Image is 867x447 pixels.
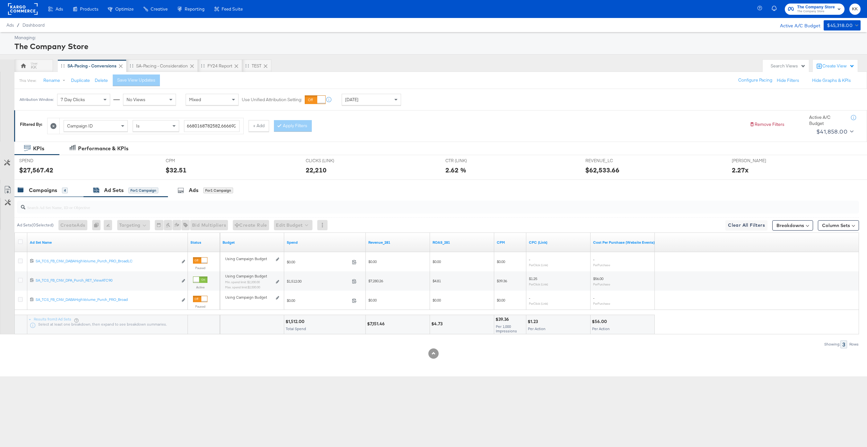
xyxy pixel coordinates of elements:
[201,64,205,67] div: Drag to reorder tab
[207,63,232,69] div: FY24 Report
[245,64,249,67] div: Drag to reorder tab
[225,280,260,284] sub: Min. spend limit: $2,200.00
[225,295,274,300] div: Using Campaign Budget
[184,120,240,132] input: Enter a search term
[287,298,349,303] span: $0.00
[223,240,282,245] a: Shows the current budget of Ad Set.
[585,165,619,175] div: $62,533.66
[585,158,634,164] span: REVENUE_LC
[840,340,847,348] div: 3
[115,6,134,12] span: Optimize
[36,297,178,302] div: SA_TCS_FB_CNV_DABAHighVolume_Purch_PRO_Broad
[849,4,861,15] button: KK
[529,282,548,286] sub: Per Click (Link)
[56,6,63,12] span: Ads
[306,165,327,175] div: 22,210
[496,324,517,333] span: Per 1,000 Impressions
[771,63,806,69] div: Search Views
[306,158,354,164] span: CLICKS (LINK)
[127,97,145,102] span: No Views
[368,298,377,302] span: $0.00
[593,240,655,245] a: The average cost for each purchase tracked by your Custom Audience pixel on your website after pe...
[593,257,594,262] span: -
[19,78,36,83] div: This View:
[497,278,507,283] span: $39.36
[816,127,847,136] div: $41,858.00
[345,97,358,102] span: [DATE]
[593,263,610,267] sub: Per Purchase
[36,259,178,265] a: SA_TCS_FB_CNV_DABAHighVolume_Purch_PRO_BroadLC
[67,63,117,69] div: SA-Pacing - Conversions
[31,64,37,70] div: KK
[529,295,530,300] span: -
[25,198,780,211] input: Search Ad Set Name, ID or Objective
[529,240,588,245] a: The average cost for each link click you've received from your ad.
[222,6,243,12] span: Feed Suite
[824,342,840,346] div: Showing:
[19,97,54,102] div: Attribution Window:
[151,6,168,12] span: Creative
[849,342,859,346] div: Rows
[166,165,187,175] div: $32.51
[592,326,610,331] span: Per Action
[193,304,207,309] label: Paused
[130,64,133,67] div: Drag to reorder tab
[593,295,594,300] span: -
[495,316,511,322] div: $39.36
[528,326,546,331] span: Per Action
[285,319,306,325] div: $1,512.00
[185,6,205,12] span: Reporting
[193,266,207,270] label: Paused
[368,240,427,245] a: Revenue_281
[22,22,45,28] a: Dashboard
[433,240,492,245] a: ROAS_281
[225,256,274,261] div: Using Campaign Budget
[827,22,853,30] div: $45,318.00
[14,22,22,28] span: /
[785,4,845,15] button: The Company StoreThe Company Store
[812,77,851,83] button: Hide Graphs & KPIs
[822,63,854,69] div: Create View
[92,220,104,230] div: 0
[29,187,57,194] div: Campaigns
[772,220,813,231] button: Breakdowns
[433,298,441,302] span: $0.00
[33,145,44,152] div: KPIs
[62,188,68,193] div: 4
[61,64,65,67] div: Drag to reorder tab
[61,97,85,102] span: 7 Day Clicks
[529,276,537,281] span: $1.25
[136,63,188,69] div: SA-Pacing - Consideration
[773,20,820,30] div: Active A/C Budget
[128,188,158,193] div: for 1 Campaign
[814,127,855,137] button: $41,858.00
[95,77,108,83] button: Delete
[593,302,610,305] sub: Per Purchase
[19,158,67,164] span: SPEND
[203,188,233,193] div: for 1 Campaign
[36,278,178,285] a: SA_TCS_FB_CNV_DPA_Purch_RET_ViewATC90
[36,259,178,264] div: SA_TCS_FB_CNV_DABAHighVolume_Purch_PRO_BroadLC
[36,297,178,304] a: SA_TCS_FB_CNV_DABAHighVolume_Purch_PRO_Broad
[14,35,859,41] div: Managing:
[166,158,214,164] span: CPM
[725,220,767,231] button: Clear All Filters
[497,259,505,264] span: $0.00
[368,259,377,264] span: $0.00
[497,240,524,245] a: The average cost you've paid to have 1,000 impressions of your ad.
[287,259,349,264] span: $0.00
[190,240,217,245] a: Shows the current state of your Ad Set.
[39,75,72,86] button: Rename
[749,121,784,127] button: Remove Filters
[67,123,93,129] span: Campaign ID
[242,97,302,103] label: Use Unified Attribution Setting:
[824,20,861,31] button: $45,318.00
[367,321,387,327] div: $7,151.46
[445,158,494,164] span: CTR (LINK)
[136,123,140,129] span: Is
[593,276,603,281] span: $56.00
[734,74,777,86] button: Configure Pacing
[20,121,42,127] div: Filtered By:
[592,319,609,325] div: $56.00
